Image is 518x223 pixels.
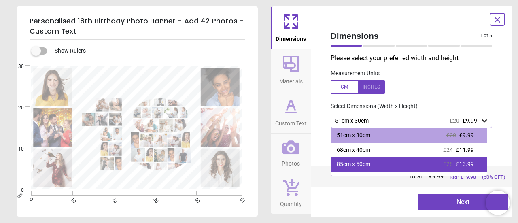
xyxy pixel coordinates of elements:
span: £9.99 [463,117,477,124]
span: Photos [282,156,300,168]
span: (50% OFF) [482,174,505,181]
button: Dimensions [271,6,311,49]
span: Quantity [280,196,302,208]
span: £20 [450,117,459,124]
button: Photos [271,134,311,173]
span: £ [429,173,444,181]
span: £20 [446,132,456,138]
span: 9.99 [432,173,444,180]
button: Quantity [271,173,311,214]
div: 85cm x 50cm [337,160,370,168]
div: Show Rulers [36,46,258,56]
span: £13.99 [456,161,474,167]
span: 0 [8,187,24,194]
span: Materials [279,74,303,86]
span: RRP [450,174,476,181]
div: 68cm x 40cm [337,146,370,154]
span: Dimensions [276,31,306,43]
p: Please select your preferred width and height [331,54,499,63]
iframe: Brevo live chat [486,191,510,215]
h5: Personalised 18th Birthday Photo Banner - Add 42 Photos - Custom Text [30,13,245,40]
div: 51cm x 30cm [337,132,370,140]
span: £28 [443,161,453,167]
span: 30 [8,63,24,70]
span: 10 [8,146,24,153]
div: 51cm x 30cm [334,117,481,124]
button: Materials [271,49,311,91]
span: £9.99 [459,132,474,138]
button: Custom Text [271,91,311,133]
span: 1 of 5 [480,32,492,39]
span: £11.99 [456,147,474,153]
span: £24 [443,147,453,153]
span: cm [16,192,23,199]
span: £ 19.98 [461,174,476,180]
div: Total: [330,173,505,181]
span: Dimensions [331,30,480,42]
label: Select Dimensions (Width x Height) [324,102,418,110]
label: Measurement Units [331,70,380,78]
button: Next [418,194,508,210]
span: Custom Text [275,116,307,128]
span: 20 [8,104,24,111]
